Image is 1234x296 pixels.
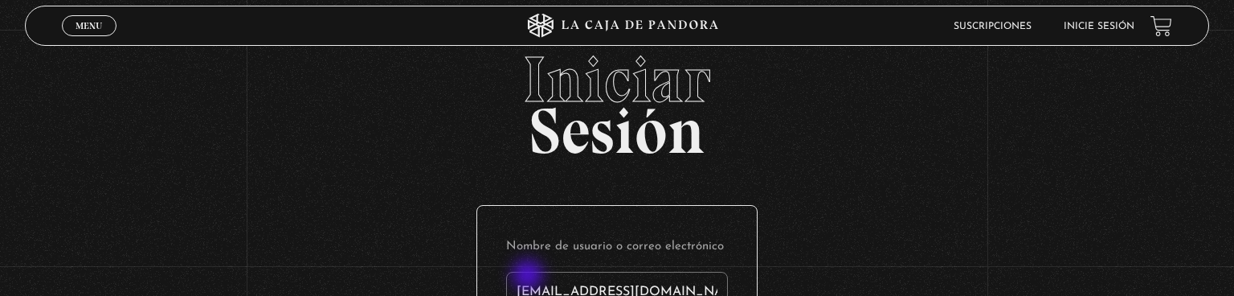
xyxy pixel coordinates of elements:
[25,47,1210,112] span: Iniciar
[1064,22,1134,31] a: Inicie sesión
[25,47,1210,150] h2: Sesión
[76,21,102,31] span: Menu
[506,235,728,260] label: Nombre de usuario o correo electrónico
[954,22,1032,31] a: Suscripciones
[71,35,108,46] span: Cerrar
[1150,15,1172,37] a: View your shopping cart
